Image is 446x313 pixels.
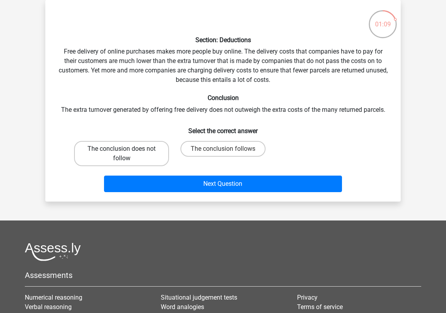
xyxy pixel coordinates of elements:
h5: Assessments [25,270,421,280]
a: Verbal reasoning [25,303,72,311]
a: Word analogies [161,303,204,311]
div: 01:09 [368,9,398,29]
button: Next Question [104,176,342,192]
div: Free delivery of online purchases makes more people buy online. The delivery costs that companies... [48,6,398,195]
h6: Conclusion [58,94,388,102]
a: Privacy [297,294,318,301]
h6: Select the correct answer [58,121,388,135]
h6: Section: Deductions [58,36,388,44]
a: Terms of service [297,303,343,311]
label: The conclusion follows [180,141,266,157]
a: Numerical reasoning [25,294,82,301]
a: Situational judgement tests [161,294,237,301]
img: Assessly logo [25,243,81,261]
label: The conclusion does not follow [74,141,169,166]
